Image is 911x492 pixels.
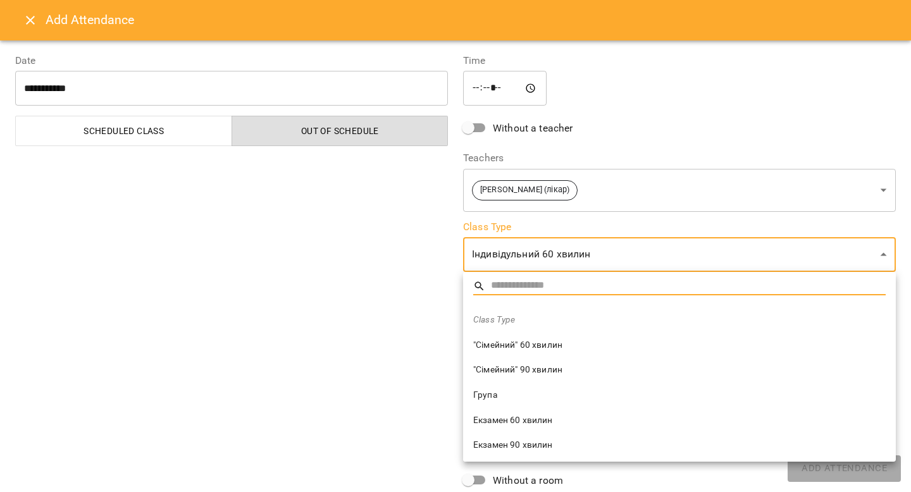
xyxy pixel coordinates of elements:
span: "Сімейний" 90 хвилин [473,364,886,376]
span: Екзамен 90 хвилин [473,439,886,452]
span: Class Type [473,314,886,326]
span: Група [473,389,886,402]
span: "Сімейний" 60 хвилин [473,339,886,352]
span: Екзамен 60 хвилин [473,414,886,427]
